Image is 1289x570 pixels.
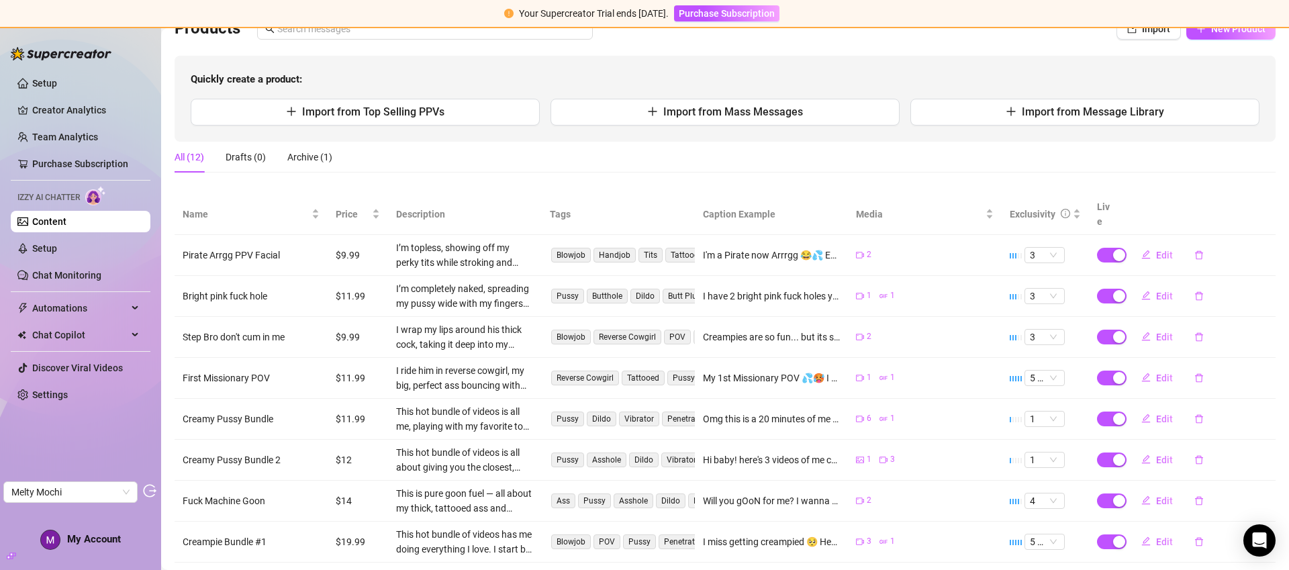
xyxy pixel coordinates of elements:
[867,289,871,302] span: 1
[1141,373,1151,382] span: edit
[1211,23,1266,34] span: New Product
[879,456,888,464] span: video-camera
[1194,332,1204,342] span: delete
[1131,326,1184,348] button: Edit
[32,243,57,254] a: Setup
[396,240,533,270] div: I’m topless, showing off my perky tits while stroking and jerking his hard cock with both hands, ...
[1194,496,1204,506] span: delete
[867,494,871,507] span: 2
[328,276,388,317] td: $11.99
[1156,373,1173,383] span: Edit
[328,235,388,276] td: $9.99
[551,330,591,344] span: Blowjob
[1030,330,1059,344] span: 3
[1141,536,1151,546] span: edit
[663,105,803,118] span: Import from Mass Messages
[856,374,864,382] span: video-camera
[1131,449,1184,471] button: Edit
[67,533,121,545] span: My Account
[890,412,895,425] span: 1
[175,18,240,40] h3: Products
[1156,250,1173,260] span: Edit
[551,453,584,467] span: Pussy
[1184,449,1214,471] button: delete
[1141,250,1151,259] span: edit
[1184,367,1214,389] button: delete
[396,322,533,352] div: I wrap my lips around his thick cock, taking it deep into my throat while my hand strokes and tea...
[867,535,871,548] span: 3
[1141,414,1151,423] span: edit
[32,216,66,227] a: Content
[593,330,661,344] span: Reverse Cowgirl
[32,78,57,89] a: Setup
[1127,24,1137,34] span: import
[630,289,660,303] span: Dildo
[1156,291,1173,301] span: Edit
[1184,531,1214,553] button: delete
[32,99,140,121] a: Creator Analytics
[1194,291,1204,301] span: delete
[587,453,626,467] span: Asshole
[1196,24,1206,34] span: plus
[1194,537,1204,547] span: delete
[856,207,982,222] span: Media
[1186,18,1276,40] button: New Product
[336,207,369,222] span: Price
[1030,453,1059,467] span: 1
[1156,332,1173,342] span: Edit
[593,248,636,263] span: Handjob
[1156,495,1173,506] span: Edit
[175,276,328,317] td: Bright pink fuck hole
[1116,18,1181,40] button: Import
[183,207,309,222] span: Name
[619,412,659,426] span: Vibrator
[867,412,871,425] span: 6
[1184,244,1214,266] button: delete
[1030,534,1059,549] span: 5 🔥
[593,534,620,549] span: POV
[1131,408,1184,430] button: Edit
[1089,194,1123,235] th: Live
[688,493,742,508] span: Doggy Style
[867,453,871,466] span: 1
[1131,490,1184,512] button: Edit
[302,105,444,118] span: Import from Top Selling PPVs
[32,297,128,319] span: Automations
[703,289,840,303] div: I have 2 bright pink fuck holes you can cum inside of 😈 ps.. I squirted and gushed like a good gi...
[674,8,779,19] a: Purchase Subscription
[1156,414,1173,424] span: Edit
[175,399,328,440] td: Creamy Pussy Bundle
[1141,495,1151,505] span: edit
[622,371,665,385] span: Tattooed
[703,330,840,344] div: Creampies are so fun... but its so risky when its my own step bro 🥴🥹
[396,281,533,311] div: I’m completely naked, spreading my pussy wide with my fingers before slowly pushing a big brown d...
[638,248,663,263] span: Tits
[328,440,388,481] td: $12
[328,358,388,399] td: $11.99
[679,8,775,19] span: Purchase Subscription
[1006,106,1016,117] span: plus
[1030,289,1059,303] span: 3
[85,186,106,205] img: AI Chatter
[879,374,888,382] span: gif
[1010,207,1055,222] div: Exclusivity
[1156,536,1173,547] span: Edit
[17,191,80,204] span: Izzy AI Chatter
[856,456,864,464] span: picture
[890,453,895,466] span: 3
[856,415,864,423] span: video-camera
[32,389,68,400] a: Settings
[175,150,204,164] div: All (12)
[175,358,328,399] td: First Missionary POV
[1131,285,1184,307] button: Edit
[1141,455,1151,464] span: edit
[1141,332,1151,341] span: edit
[551,534,591,549] span: Blowjob
[867,371,871,384] span: 1
[890,289,895,302] span: 1
[175,235,328,276] td: Pirate Arrgg PPV Facial
[856,538,864,546] span: video-camera
[277,21,585,36] input: Search messages
[664,330,691,344] span: POV
[867,248,871,261] span: 2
